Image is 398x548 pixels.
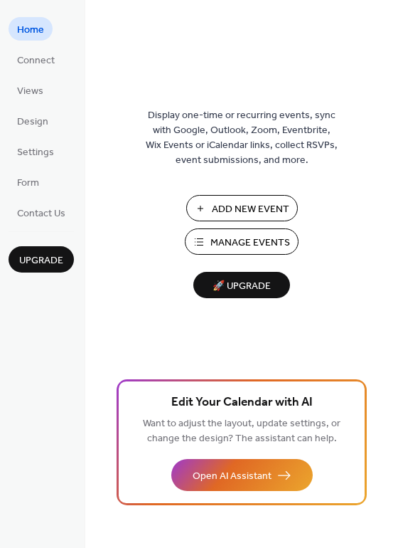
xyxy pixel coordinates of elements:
[146,108,338,168] span: Display one-time or recurring events, sync with Google, Outlook, Zoom, Eventbrite, Wix Events or ...
[171,459,313,491] button: Open AI Assistant
[9,48,63,71] a: Connect
[171,393,313,413] span: Edit Your Calendar with AI
[212,202,289,217] span: Add New Event
[17,53,55,68] span: Connect
[17,145,54,160] span: Settings
[193,272,290,298] button: 🚀 Upgrade
[9,78,52,102] a: Views
[9,109,57,132] a: Design
[19,253,63,268] span: Upgrade
[185,228,298,255] button: Manage Events
[9,170,48,194] a: Form
[17,206,65,221] span: Contact Us
[193,469,271,484] span: Open AI Assistant
[210,236,290,251] span: Manage Events
[9,139,63,163] a: Settings
[17,176,39,191] span: Form
[17,84,43,99] span: Views
[9,246,74,273] button: Upgrade
[143,414,340,448] span: Want to adjust the layout, update settings, or change the design? The assistant can help.
[17,23,44,38] span: Home
[9,201,74,224] a: Contact Us
[202,277,281,296] span: 🚀 Upgrade
[186,195,298,221] button: Add New Event
[9,17,53,41] a: Home
[17,115,48,130] span: Design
